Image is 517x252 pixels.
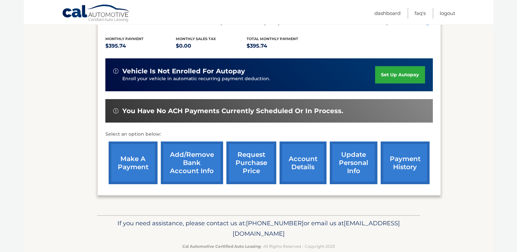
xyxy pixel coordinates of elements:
span: vehicle is not enrolled for autopay [122,67,245,75]
a: Dashboard [374,8,401,19]
a: FAQ's [415,8,426,19]
img: alert-white.svg [113,108,118,113]
a: Cal Automotive [62,4,130,23]
span: Monthly Payment [105,37,144,41]
p: Select an option below: [105,130,433,138]
a: update personal info [330,141,377,184]
a: set up autopay [375,66,425,83]
a: make a payment [109,141,158,184]
a: request purchase price [226,141,276,184]
p: $0.00 [176,41,247,51]
a: account details [280,141,327,184]
span: [PHONE_NUMBER] [246,219,304,227]
span: Total Monthly Payment [247,37,298,41]
strong: Cal Automotive Certified Auto Leasing [182,244,261,249]
a: payment history [381,141,430,184]
p: $395.74 [105,41,176,51]
p: - All Rights Reserved - Copyright 2025 [101,243,416,250]
img: alert-white.svg [113,68,118,74]
p: If you need assistance, please contact us at: or email us at [101,218,416,239]
a: Add/Remove bank account info [161,141,223,184]
span: Monthly sales Tax [176,37,216,41]
p: $395.74 [247,41,317,51]
span: You have no ACH payments currently scheduled or in process. [122,107,343,115]
span: [EMAIL_ADDRESS][DOMAIN_NAME] [233,219,400,237]
a: Logout [440,8,455,19]
p: Enroll your vehicle in automatic recurring payment deduction. [122,75,375,82]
